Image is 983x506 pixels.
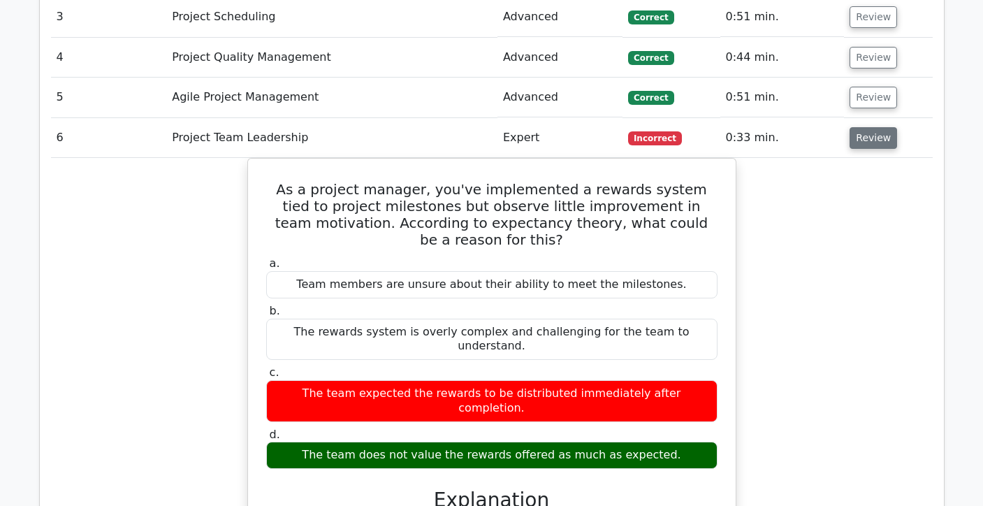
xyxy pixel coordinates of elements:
span: Correct [628,51,673,65]
td: Advanced [497,38,622,78]
div: The team expected the rewards to be distributed immediately after completion. [266,380,718,422]
span: a. [270,256,280,270]
h5: As a project manager, you've implemented a rewards system tied to project milestones but observe ... [265,181,719,248]
div: The team does not value the rewards offered as much as expected. [266,442,718,469]
span: Correct [628,10,673,24]
td: Project Quality Management [166,38,497,78]
span: d. [270,428,280,441]
td: 0:51 min. [720,78,845,117]
div: Team members are unsure about their ability to meet the milestones. [266,271,718,298]
td: Project Team Leadership [166,118,497,158]
button: Review [850,87,897,108]
td: 6 [51,118,167,158]
div: The rewards system is overly complex and challenging for the team to understand. [266,319,718,361]
td: 0:33 min. [720,118,845,158]
span: b. [270,304,280,317]
td: Expert [497,118,622,158]
td: 4 [51,38,167,78]
td: Agile Project Management [166,78,497,117]
span: c. [270,366,279,379]
button: Review [850,127,897,149]
button: Review [850,6,897,28]
button: Review [850,47,897,68]
span: Incorrect [628,131,682,145]
td: Advanced [497,78,622,117]
td: 0:44 min. [720,38,845,78]
span: Correct [628,91,673,105]
td: 5 [51,78,167,117]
